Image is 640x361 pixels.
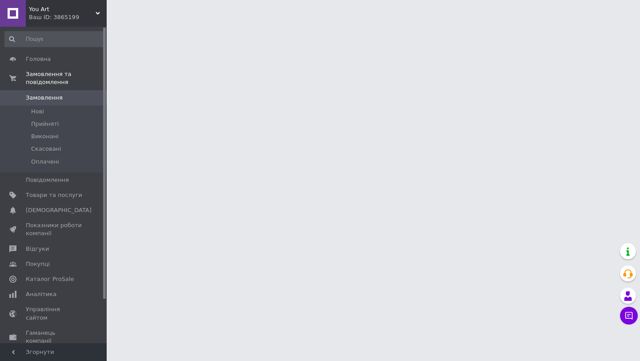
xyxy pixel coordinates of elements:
[26,275,74,283] span: Каталог ProSale
[4,31,105,47] input: Пошук
[26,206,92,214] span: [DEMOGRAPHIC_DATA]
[31,132,59,140] span: Виконані
[29,5,96,13] span: You Art
[31,108,44,116] span: Нові
[620,307,638,325] button: Чат з покупцем
[26,55,51,63] span: Головна
[26,191,82,199] span: Товари та послуги
[26,70,107,86] span: Замовлення та повідомлення
[26,260,50,268] span: Покупці
[26,94,63,102] span: Замовлення
[31,120,59,128] span: Прийняті
[31,145,61,153] span: Скасовані
[26,329,82,345] span: Гаманець компанії
[26,245,49,253] span: Відгуки
[26,176,69,184] span: Повідомлення
[29,13,107,21] div: Ваш ID: 3865199
[26,290,56,298] span: Аналітика
[26,221,82,237] span: Показники роботи компанії
[26,305,82,321] span: Управління сайтом
[31,158,59,166] span: Оплачені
